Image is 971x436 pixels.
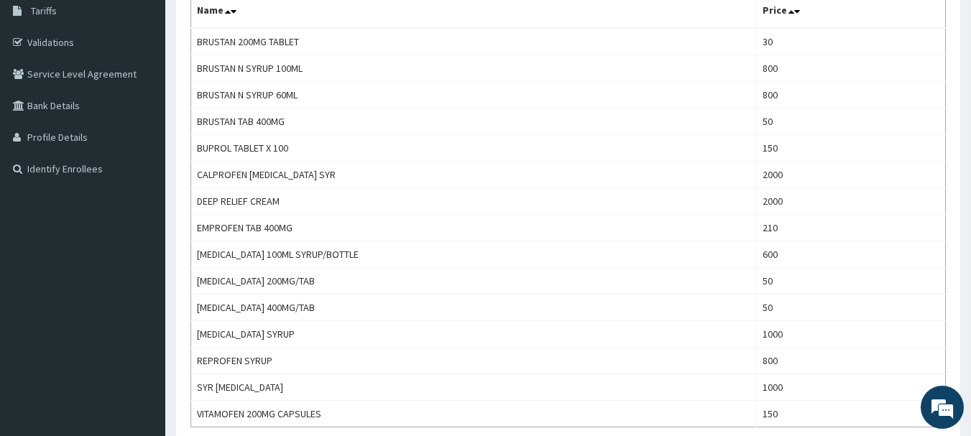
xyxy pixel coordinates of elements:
td: 800 [756,82,945,108]
td: 30 [756,28,945,55]
td: 150 [756,401,945,427]
td: BRUSTAN N SYRUP 60ML [191,82,757,108]
td: [MEDICAL_DATA] 200MG/TAB [191,268,757,294]
div: Minimize live chat window [236,7,270,42]
td: 800 [756,348,945,374]
td: REPROFEN SYRUP [191,348,757,374]
td: 600 [756,241,945,268]
td: 50 [756,268,945,294]
td: DEEP RELIEF CREAM [191,188,757,215]
td: 50 [756,294,945,321]
td: 2000 [756,162,945,188]
td: BUPROL TABLET X 100 [191,135,757,162]
td: BRUSTAN 200MG TABLET [191,28,757,55]
td: 1000 [756,321,945,348]
td: [MEDICAL_DATA] SYRUP [191,321,757,348]
textarea: Type your message and hit 'Enter' [7,287,274,337]
td: [MEDICAL_DATA] 400MG/TAB [191,294,757,321]
td: [MEDICAL_DATA] 100ML SYRUP/BOTTLE [191,241,757,268]
td: 2000 [756,188,945,215]
span: We're online! [83,128,198,273]
td: VITAMOFEN 200MG CAPSULES [191,401,757,427]
td: SYR [MEDICAL_DATA] [191,374,757,401]
td: 50 [756,108,945,135]
span: Tariffs [31,4,57,17]
td: BRUSTAN TAB 400MG [191,108,757,135]
td: CALPROFEN [MEDICAL_DATA] SYR [191,162,757,188]
div: Chat with us now [75,80,241,99]
img: d_794563401_company_1708531726252_794563401 [27,72,58,108]
td: 210 [756,215,945,241]
td: EMPROFEN TAB 400MG [191,215,757,241]
td: 1000 [756,374,945,401]
td: BRUSTAN N SYRUP 100ML [191,55,757,82]
td: 150 [756,135,945,162]
td: 800 [756,55,945,82]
